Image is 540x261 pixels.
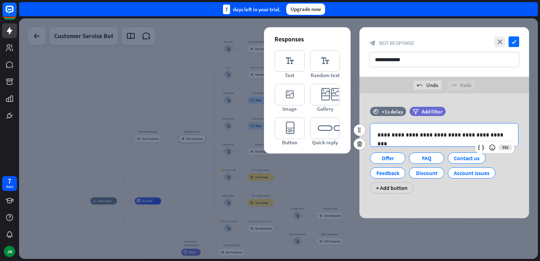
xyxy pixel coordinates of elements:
[422,108,442,115] span: Add filter
[376,153,399,163] div: Offer
[415,153,438,163] div: FAQ
[6,184,13,189] div: days
[382,108,403,115] div: +1s delay
[417,82,423,88] i: undo
[451,82,457,88] i: redo
[369,40,376,46] i: block_bot_response
[494,36,505,47] i: close
[413,81,442,89] div: Undo
[370,182,413,193] div: + Add button
[415,168,438,178] div: Discount
[8,178,11,184] div: 7
[447,81,475,89] div: Redo
[376,168,399,178] div: Feedback
[379,40,415,46] span: Bot Response
[454,153,480,163] div: Contact us
[223,5,281,14] div: days left in your trial.
[4,246,15,257] div: JM
[413,109,418,114] i: filter
[2,176,17,191] a: 7 days
[373,109,378,114] i: time
[223,5,230,14] div: 7
[6,3,27,24] button: Open LiveChat chat widget
[454,168,489,178] div: Account issues
[286,4,325,15] div: Upgrade now
[509,36,519,47] i: check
